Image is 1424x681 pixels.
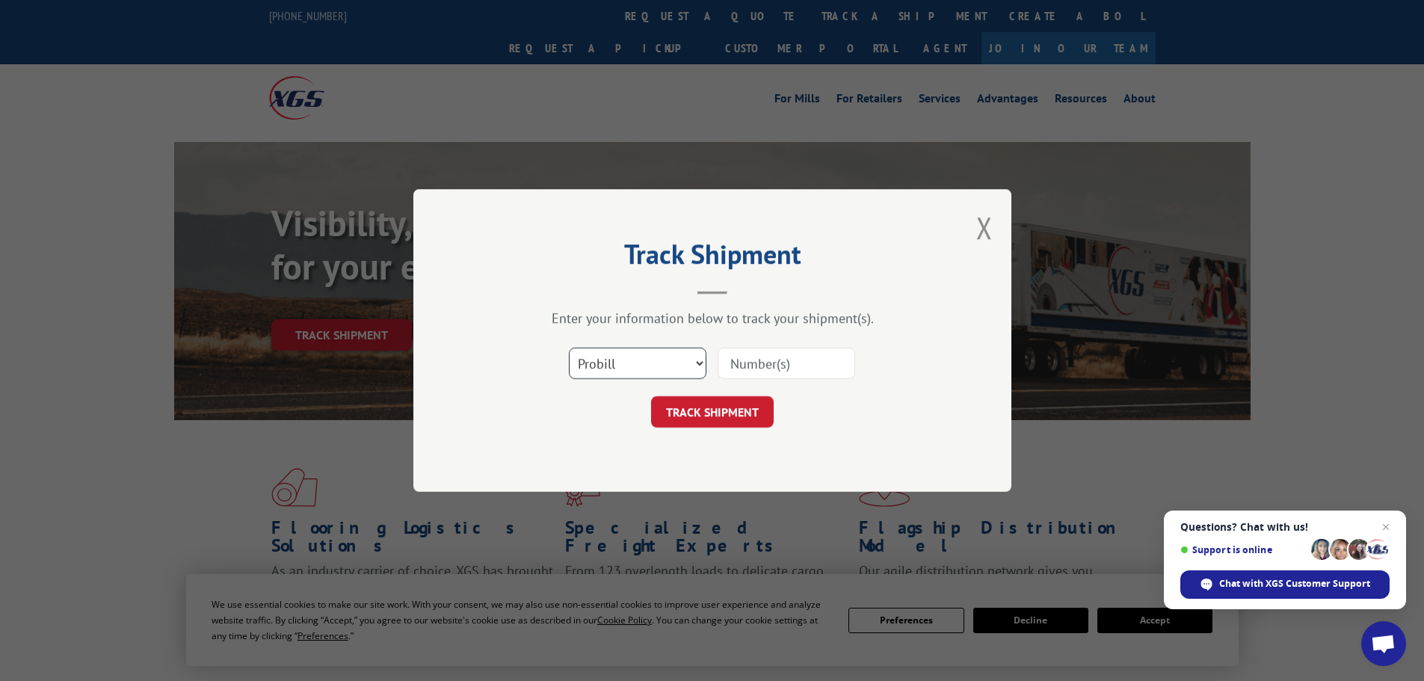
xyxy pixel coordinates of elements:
[1180,570,1390,599] div: Chat with XGS Customer Support
[718,348,855,379] input: Number(s)
[1377,518,1395,536] span: Close chat
[1361,621,1406,666] div: Open chat
[651,396,774,428] button: TRACK SHIPMENT
[488,309,937,327] div: Enter your information below to track your shipment(s).
[1180,544,1306,555] span: Support is online
[1180,521,1390,533] span: Questions? Chat with us!
[488,244,937,272] h2: Track Shipment
[1219,577,1370,591] span: Chat with XGS Customer Support
[976,208,993,247] button: Close modal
